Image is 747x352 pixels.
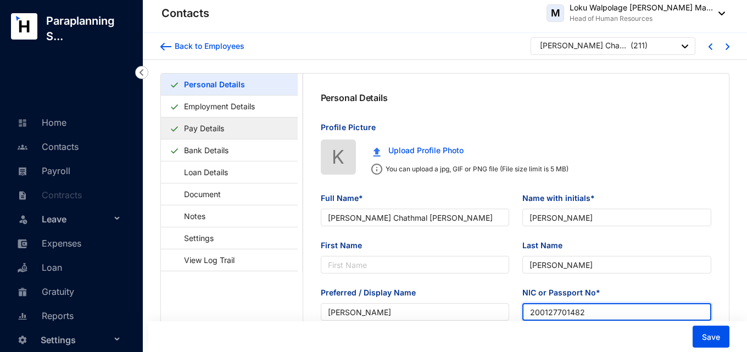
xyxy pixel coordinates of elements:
input: Name with initials* [522,209,711,226]
p: You can upload a jpg, GIF or PNG file (File size limit is 5 MB) [382,164,568,175]
span: Save [702,332,720,343]
a: View Log Trail [170,249,238,271]
img: payroll-unselected.b590312f920e76f0c668.svg [18,166,27,176]
img: upload.c0f81fc875f389a06f631e1c6d8834da.svg [373,147,381,157]
p: Personal Details [321,91,388,104]
li: Reports [9,303,130,327]
p: Loku Walpolage [PERSON_NAME] Ma... [570,2,713,13]
li: Contacts [9,134,130,158]
li: Expenses [9,231,130,255]
a: Pay Details [180,117,228,139]
span: Settings [41,329,111,351]
input: First Name [321,256,510,273]
p: Profile Picture [321,122,712,139]
img: people-unselected.118708e94b43a90eceab.svg [18,142,27,152]
a: Contracts [14,189,82,200]
a: Home [14,117,66,128]
li: Loan [9,255,130,279]
div: [PERSON_NAME] Chathmal [PERSON_NAME] [540,40,628,51]
a: Notes [170,205,209,227]
a: Bank Details [180,139,233,161]
input: Preferred / Display Name [321,303,510,321]
a: Document [170,183,225,205]
a: Back to Employees [160,41,244,52]
a: Loan Details [170,161,232,183]
a: Payroll [14,165,70,176]
a: Gratuity [14,286,74,297]
img: report-unselected.e6a6b4230fc7da01f883.svg [18,311,27,321]
img: chevron-left-blue.0fda5800d0a05439ff8ddef8047136d5.svg [709,43,712,50]
img: home-unselected.a29eae3204392db15eaf.svg [18,118,27,128]
input: Full Name* [321,209,510,226]
li: Contracts [9,182,130,206]
img: settings-unselected.1febfda315e6e19643a1.svg [18,335,27,345]
li: Gratuity [9,279,130,303]
img: arrow-backward-blue.96c47016eac47e06211658234db6edf5.svg [160,43,171,51]
span: M [551,8,560,18]
p: Contacts [161,5,209,21]
button: Save [693,326,729,348]
span: Leave [42,208,111,230]
label: First Name [321,239,370,252]
input: NIC or Passport No* [522,303,711,321]
span: Upload Profile Photo [388,144,464,157]
p: Head of Human Resources [570,13,713,24]
li: Payroll [9,158,130,182]
a: Loan [14,262,62,273]
label: Full Name* [321,192,371,204]
img: info.ad751165ce926853d1d36026adaaebbf.svg [371,164,382,175]
img: chevron-right-blue.16c49ba0fe93ddb13f341d83a2dbca89.svg [726,43,729,50]
a: Employment Details [180,95,259,118]
img: nav-icon-left.19a07721e4dec06a274f6d07517f07b7.svg [135,66,148,79]
a: Personal Details [180,73,249,96]
span: K [332,142,344,171]
img: dropdown-black.8e83cc76930a90b1a4fdb6d089b7bf3a.svg [713,12,725,15]
input: Last Name [522,256,711,273]
label: NIC or Passport No* [522,287,608,299]
p: Paraplanning S... [37,13,143,44]
img: leave-unselected.2934df6273408c3f84d9.svg [18,214,29,225]
img: dropdown-black.8e83cc76930a90b1a4fdb6d089b7bf3a.svg [682,44,688,48]
a: Expenses [14,238,81,249]
a: Reports [14,310,74,321]
li: Home [9,110,130,134]
label: Name with initials* [522,192,603,204]
img: loan-unselected.d74d20a04637f2d15ab5.svg [18,263,27,273]
img: gratuity-unselected.a8c340787eea3cf492d7.svg [18,287,27,297]
p: ( 211 ) [631,40,648,54]
label: Preferred / Display Name [321,287,423,299]
a: Contacts [14,141,79,152]
img: expense-unselected.2edcf0507c847f3e9e96.svg [18,239,27,249]
a: Settings [170,227,218,249]
label: Last Name [522,239,570,252]
img: contract-unselected.99e2b2107c0a7dd48938.svg [18,191,27,200]
button: Upload Profile Photo [365,139,472,161]
div: Back to Employees [171,41,244,52]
